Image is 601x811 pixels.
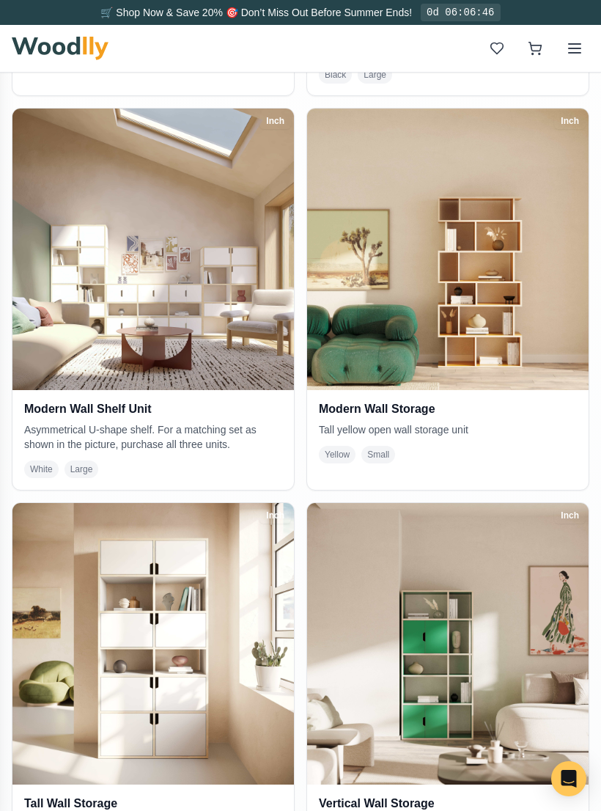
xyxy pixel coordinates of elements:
[551,761,586,796] div: Open Intercom Messenger
[319,402,577,416] h3: Modern Wall Storage
[12,109,294,390] img: Modern Wall Shelf Unit
[307,109,589,390] img: Modern Wall Storage
[24,422,282,452] p: Asymmetrical U-shape shelf. For a matching set as shown in the picture, purchase all three units.
[361,446,395,463] span: Small
[319,66,352,84] span: Black
[319,422,577,437] p: Tall yellow open wall storage unit
[24,402,282,416] h3: Modern Wall Shelf Unit
[554,507,586,524] div: Inch
[64,460,99,478] span: Large
[259,113,291,129] div: Inch
[12,37,108,60] img: Woodlly
[24,460,59,478] span: White
[421,4,500,21] div: 0d 06:06:46
[319,796,577,811] h3: Vertical Wall Storage
[259,507,291,524] div: Inch
[319,446,355,463] span: Yellow
[100,7,412,18] span: 🛒 Shop Now & Save 20% 🎯 Don’t Miss Out Before Summer Ends!
[358,66,392,84] span: Large
[12,503,294,785] img: Tall Wall Storage
[307,503,589,785] img: Vertical Wall Storage
[24,796,282,811] h3: Tall Wall Storage
[554,113,586,129] div: Inch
